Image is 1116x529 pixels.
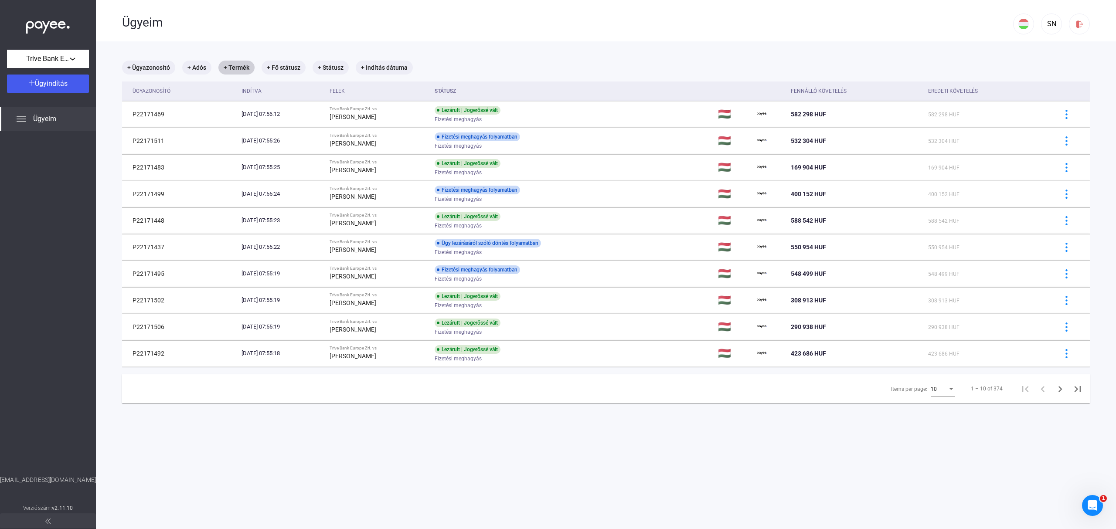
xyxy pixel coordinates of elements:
[715,207,753,234] td: 🇭🇺
[1062,349,1071,358] img: more-blue
[791,86,921,96] div: Fennálló követelés
[242,269,323,278] div: [DATE] 07:55:19
[1057,158,1075,176] button: more-blue
[928,112,959,118] span: 582 298 HUF
[122,181,238,207] td: P22171499
[757,162,767,173] img: payee-logo
[122,287,238,313] td: P22171502
[1057,291,1075,309] button: more-blue
[1062,216,1071,225] img: more-blue
[1057,264,1075,283] button: more-blue
[435,265,520,274] div: Fizetési meghagyás folyamatban
[928,271,959,277] span: 548 499 HUF
[330,246,376,253] strong: [PERSON_NAME]
[1069,380,1086,397] button: Last page
[45,519,51,524] img: arrow-double-left-grey.svg
[330,299,376,306] strong: [PERSON_NAME]
[1062,136,1071,146] img: more-blue
[242,136,323,145] div: [DATE] 07:55:26
[1075,20,1084,29] img: logout-red
[330,166,376,173] strong: [PERSON_NAME]
[242,322,323,331] div: [DATE] 07:55:19
[1062,322,1071,332] img: more-blue
[330,86,428,96] div: Felek
[715,101,753,127] td: 🇭🇺
[330,273,376,280] strong: [PERSON_NAME]
[242,216,323,225] div: [DATE] 07:55:23
[891,384,927,394] div: Items per page:
[931,386,937,392] span: 10
[757,109,767,119] img: payee-logo
[242,243,323,251] div: [DATE] 07:55:22
[330,86,345,96] div: Felek
[435,292,500,301] div: Lezárult | Jogerőssé vált
[122,61,175,75] mat-chip: + Ügyazonosító
[715,154,753,180] td: 🇭🇺
[1057,105,1075,123] button: more-blue
[715,234,753,260] td: 🇭🇺
[435,220,482,231] span: Fizetési meghagyás
[330,326,376,333] strong: [PERSON_NAME]
[715,340,753,366] td: 🇭🇺
[122,101,238,127] td: P22171469
[1057,344,1075,363] button: more-blue
[1057,318,1075,336] button: more-blue
[757,136,767,146] img: payee-logo
[791,217,826,224] span: 588 542 HUF
[791,323,826,330] span: 290 938 HUF
[1034,380,1051,397] button: Previous page
[435,167,482,178] span: Fizetési meghagyás
[133,86,235,96] div: Ügyazonosító
[1100,495,1107,502] span: 1
[928,218,959,224] span: 588 542 HUF
[757,189,767,199] img: payee-logo
[330,133,428,138] div: Trive Bank Europe Zrt. vs
[1013,14,1034,34] button: HU
[122,154,238,180] td: P22171483
[928,191,959,197] span: 400 152 HUF
[330,353,376,359] strong: [PERSON_NAME]
[791,297,826,304] span: 308 913 HUF
[435,132,520,141] div: Fizetési meghagyás folyamatban
[1041,14,1062,34] button: SN
[7,50,89,68] button: Trive Bank Europe Zrt.
[435,274,482,284] span: Fizetési meghagyás
[435,345,500,354] div: Lezárult | Jogerőssé vált
[928,244,959,251] span: 550 954 HUF
[757,322,767,332] img: payee-logo
[16,114,26,124] img: list.svg
[928,165,959,171] span: 169 904 HUF
[330,186,428,191] div: Trive Bank Europe Zrt. vs
[242,86,323,96] div: Indítva
[715,287,753,313] td: 🇭🇺
[122,340,238,366] td: P22171492
[435,353,482,364] span: Fizetési meghagyás
[715,181,753,207] td: 🇭🇺
[435,300,482,311] span: Fizetési meghagyás
[26,54,70,64] span: Trive Bank Europe Zrt.
[971,383,1003,394] div: 1 – 10 of 374
[122,128,238,154] td: P22171511
[1082,495,1103,516] iframe: Intercom live chat
[33,114,56,124] span: Ügyeim
[435,239,541,248] div: Ügy lezárásáról szóló döntés folyamatban
[791,270,826,277] span: 548 499 HUF
[1017,380,1034,397] button: First page
[757,242,767,252] img: payee-logo
[1062,296,1071,305] img: more-blue
[791,86,847,96] div: Fennálló követelés
[26,16,70,34] img: white-payee-white-dot.svg
[1057,185,1075,203] button: more-blue
[1062,110,1071,119] img: more-blue
[928,86,978,96] div: Eredeti követelés
[242,163,323,172] div: [DATE] 07:55:25
[1062,269,1071,278] img: more-blue
[791,244,826,251] span: 550 954 HUF
[356,61,413,75] mat-chip: + Indítás dátuma
[435,194,482,204] span: Fizetési meghagyás
[182,61,211,75] mat-chip: + Adós
[330,292,428,298] div: Trive Bank Europe Zrt. vs
[1062,190,1071,199] img: more-blue
[122,261,238,287] td: P22171495
[931,383,955,394] mat-select: Items per page:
